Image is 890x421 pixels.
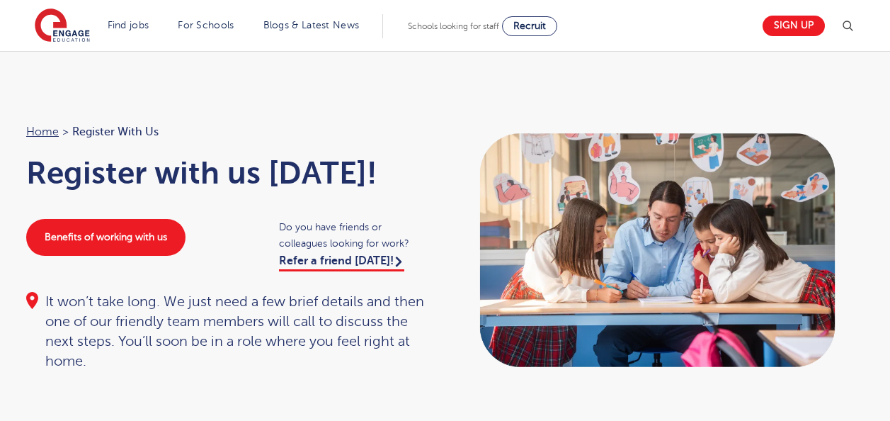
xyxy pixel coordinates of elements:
[62,125,69,138] span: >
[513,21,546,31] span: Recruit
[26,125,59,138] a: Home
[502,16,557,36] a: Recruit
[178,20,234,30] a: For Schools
[35,9,90,44] img: Engage Education
[26,155,431,191] h1: Register with us [DATE]!
[279,254,404,271] a: Refer a friend [DATE]!
[26,292,431,371] div: It won’t take long. We just need a few brief details and then one of our friendly team members wi...
[408,21,499,31] span: Schools looking for staff
[763,16,825,36] a: Sign up
[26,123,431,141] nav: breadcrumb
[26,219,186,256] a: Benefits of working with us
[279,219,431,252] span: Do you have friends or colleagues looking for work?
[263,20,360,30] a: Blogs & Latest News
[108,20,149,30] a: Find jobs
[72,123,159,141] span: Register with us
